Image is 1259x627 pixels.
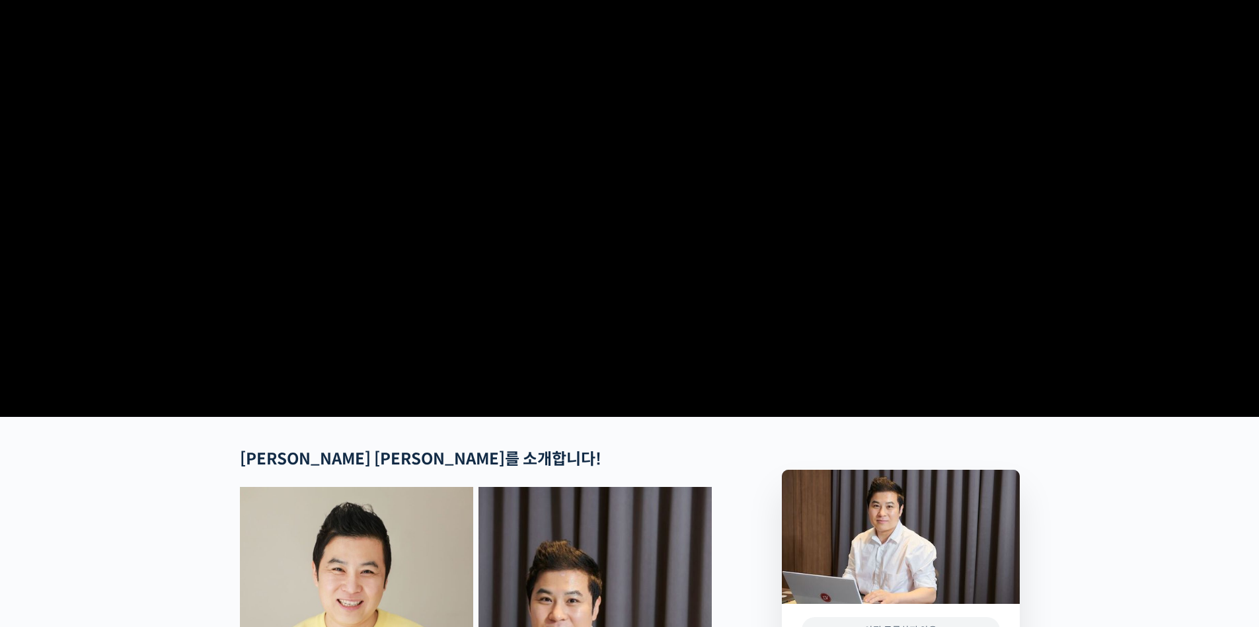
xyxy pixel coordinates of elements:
a: 대화 [87,419,171,452]
span: 대화 [121,439,137,450]
h2: [PERSON_NAME] [PERSON_NAME]를 소개합니다! [240,450,712,469]
span: 설정 [204,439,220,449]
a: 홈 [4,419,87,452]
a: 설정 [171,419,254,452]
span: 홈 [42,439,50,449]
